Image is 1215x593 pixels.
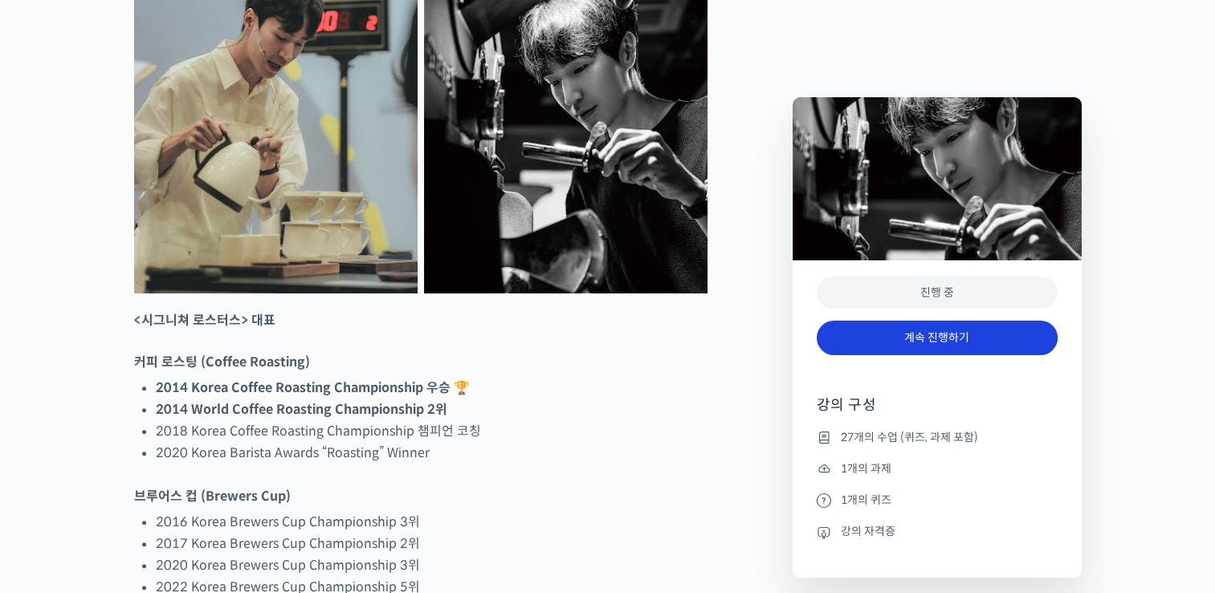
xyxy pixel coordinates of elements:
li: 2018 Korea Coffee Roasting Championship 챔피언 코칭 [156,420,707,442]
li: 2017 Korea Brewers Cup Championship 2위 [156,533,707,554]
li: 2016 Korea Brewers Cup Championship 3위 [156,511,707,533]
li: 1개의 퀴즈 [817,490,1058,509]
li: 1개의 과제 [817,459,1058,478]
li: 강의 자격증 [817,522,1058,542]
a: 대화 [106,460,207,500]
li: 2020 Korea Barista Awards “Roasting” Winner [156,442,707,464]
a: 홈 [5,460,106,500]
strong: 2014 Korea Coffee Roasting Championship 우승 🏆 [156,379,470,396]
li: 27개의 수업 (퀴즈, 과제 포함) [817,427,1058,447]
li: 2020 Korea Brewers Cup Championship 3위 [156,554,707,576]
strong: 2014 World Coffee Roasting Championship 2위 [156,401,447,418]
h4: 강의 구성 [817,395,1058,427]
span: 설정 [248,484,267,497]
span: 대화 [147,485,166,497]
a: 설정 [207,460,308,500]
strong: <시그니쳐 로스터스> 대표 [134,312,275,329]
strong: 커피 로스팅 (Coffee Roasting) [134,354,310,370]
div: 진행 중 [817,276,1058,309]
a: 계속 진행하기 [817,321,1058,355]
span: 홈 [51,484,60,497]
strong: 브루어스 컵 (Brewers Cup) [134,488,291,505]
